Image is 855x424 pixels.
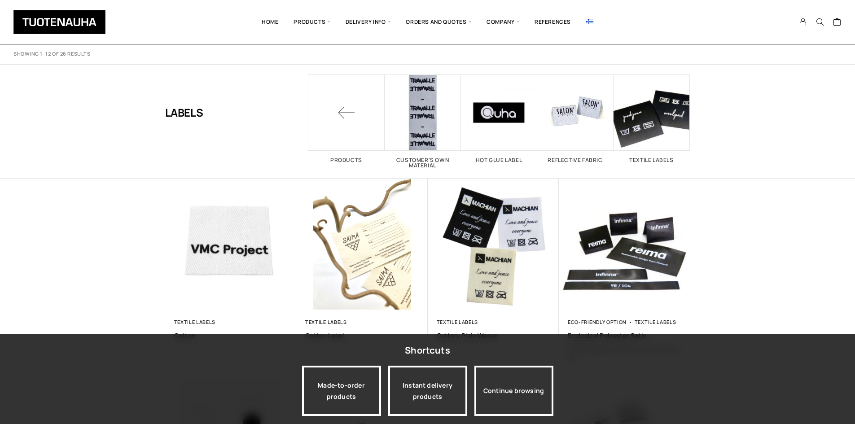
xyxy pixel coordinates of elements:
[833,17,842,28] a: Cart
[165,74,203,151] h1: Labels
[302,366,381,416] a: Made-to-order products
[794,18,812,26] a: My Account
[174,319,216,325] a: Textile labels
[286,7,338,37] span: Products
[568,331,681,340] a: Ecological polyester satin
[635,319,676,325] a: Textile labels
[385,74,461,168] a: Visit product category Customer's own material
[437,331,550,340] a: Cotton, plain weave
[461,157,537,163] h2: Hot glue label
[527,7,579,37] a: References
[537,74,614,163] a: Visit product category Reflective fabric
[13,10,105,34] img: Tuotenauha Oy
[13,51,90,57] p: Showing 1–12 of 26 results
[568,319,627,325] a: Eco-friendly option
[305,331,419,340] a: Cotton label
[385,157,461,168] h2: Customer's own material
[479,7,527,37] span: Company
[308,157,385,163] h2: Products
[174,331,288,340] a: Cotton
[338,7,398,37] span: Delivery info
[614,74,690,163] a: Visit product category Textile labels
[474,366,553,416] div: Continue browsing
[308,74,385,163] a: Products
[405,342,450,358] div: Shortcuts
[398,7,479,37] span: Orders and quotes
[437,319,478,325] a: Textile labels
[388,366,467,416] a: Instant delivery products
[586,19,593,24] img: Suomi
[305,319,347,325] a: Textile labels
[461,74,537,163] a: Visit product category Hot glue label
[254,7,286,37] a: Home
[614,157,690,163] h2: Textile labels
[537,157,614,163] h2: Reflective fabric
[811,18,829,26] button: Search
